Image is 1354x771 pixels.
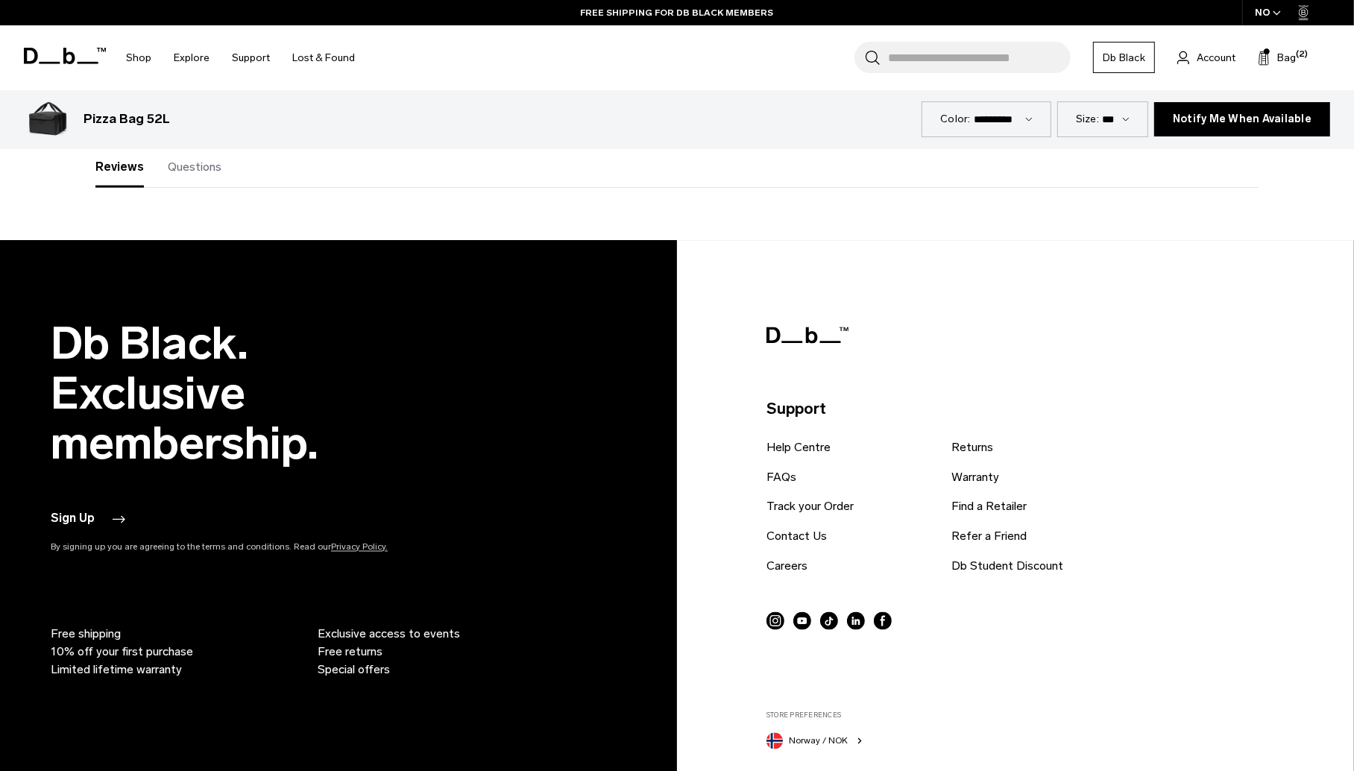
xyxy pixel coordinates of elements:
[766,711,1288,721] label: Store Preferences
[581,6,774,19] a: FREE SHIPPING FOR DB BLACK MEMBERS
[789,734,848,748] span: Norway / NOK
[51,318,453,468] h2: Db Black. Exclusive membership.
[766,558,807,576] a: Careers
[318,643,382,661] span: Free returns
[1177,48,1235,66] a: Account
[95,160,144,174] span: Reviews
[51,661,182,679] span: Limited lifetime warranty
[766,438,831,456] a: Help Centre
[766,498,854,516] a: Track your Order
[292,31,355,84] a: Lost & Found
[51,541,453,554] p: By signing up you are agreeing to the terms and conditions. Read our
[331,542,388,553] a: Privacy Policy.
[766,397,1288,421] p: Support
[51,511,125,529] button: Sign Up
[951,498,1027,516] a: Find a Retailer
[126,31,151,84] a: Shop
[318,626,460,643] span: Exclusive access to events
[168,160,221,174] span: Questions
[51,643,193,661] span: 10% off your first purchase
[1093,42,1155,73] a: Db Black
[766,468,796,486] a: FAQs
[766,733,783,749] img: Norway
[766,730,866,749] button: Norway Norway / NOK
[84,110,170,129] h3: Pizza Bag 52L
[1296,48,1308,61] span: (2)
[951,558,1063,576] a: Db Student Discount
[232,31,270,84] a: Support
[1258,48,1296,66] button: Bag (2)
[115,25,366,90] nav: Main Navigation
[1277,50,1296,66] span: Bag
[24,95,72,143] img: Pizza Bag 52L Black Out
[318,661,390,679] span: Special offers
[51,626,121,643] span: Free shipping
[951,528,1027,546] a: Refer a Friend
[940,111,971,127] label: Color:
[766,528,827,546] a: Contact Us
[951,438,993,456] a: Returns
[1076,111,1099,127] label: Size:
[951,468,999,486] a: Warranty
[1154,102,1330,136] button: Notify Me When Available
[174,31,210,84] a: Explore
[1173,113,1312,125] span: Notify Me When Available
[1197,50,1235,66] span: Account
